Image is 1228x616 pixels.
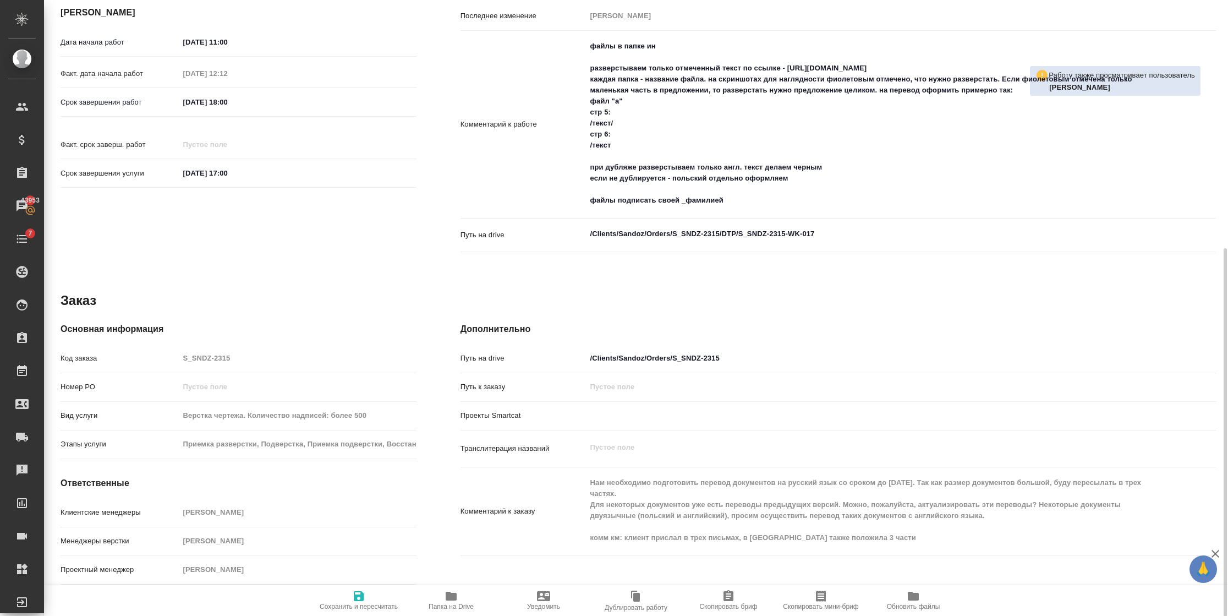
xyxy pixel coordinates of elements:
span: Уведомить [527,603,560,610]
input: Пустое поле [179,504,416,520]
p: Клиентские менеджеры [61,507,179,518]
span: Дублировать работу [605,604,667,612]
p: Комментарий к работе [460,119,586,130]
span: 🙏 [1194,558,1213,581]
p: Дата начала работ [61,37,179,48]
textarea: файлы в папке ин разверстываем только отмеченный текст по ссылке - [URL][DOMAIN_NAME] каждая папк... [586,37,1153,210]
p: Срок завершения услуги [61,168,179,179]
p: Путь на drive [460,353,586,364]
button: Папка на Drive [405,585,497,616]
p: Факт. дата начала работ [61,68,179,79]
p: Проекты Smartcat [460,410,586,421]
input: ✎ Введи что-нибудь [586,350,1153,366]
span: 43953 [14,195,46,206]
button: Дублировать работу [590,585,682,616]
p: Путь к заказу [460,381,586,393]
span: Скопировать мини-бриф [783,603,858,610]
p: Номер РО [61,381,179,393]
p: Срок завершения работ [61,97,179,108]
a: 7 [3,225,41,253]
input: ✎ Введи что-нибудь [179,165,276,181]
textarea: /Clients/Sandoz/Orders/S_SNDZ-2315/DTP/S_SNDZ-2315-WK-017 [586,225,1153,243]
a: 43953 [3,192,41,220]
p: Последнее изменение [460,10,586,21]
span: 7 [21,228,39,239]
input: Пустое поле [179,379,416,395]
p: Вид услуги [61,410,179,421]
p: Комментарий к заказу [460,506,586,517]
input: Пустое поле [179,436,416,452]
input: ✎ Введи что-нибудь [179,34,276,50]
input: Пустое поле [179,407,416,423]
h4: Дополнительно [460,323,1216,336]
input: Пустое поле [179,66,276,81]
p: Путь на drive [460,230,586,241]
button: Сохранить и пересчитать [313,585,405,616]
p: Менеджеры верстки [61,536,179,547]
input: Пустое поле [179,562,416,577]
input: Пустое поле [179,350,416,366]
input: Пустое поле [586,8,1153,24]
p: Код заказа [61,353,179,364]
p: Транслитерация названий [460,443,586,454]
button: Уведомить [497,585,590,616]
p: Этапы услуги [61,439,179,450]
span: Обновить файлы [887,603,940,610]
textarea: Нам необходимо подготовить перевод документов на русский язык со сроком до [DATE]. Так как размер... [586,473,1153,547]
input: Пустое поле [586,379,1153,395]
p: Проектный менеджер [61,564,179,575]
p: Факт. срок заверш. работ [61,139,179,150]
button: Обновить файлы [867,585,960,616]
input: ✎ Введи что-нибудь [179,94,276,110]
h4: Ответственные [61,477,416,490]
button: Скопировать бриф [682,585,775,616]
span: Папка на Drive [429,603,474,610]
h4: Основная информация [61,323,416,336]
h4: [PERSON_NAME] [61,6,416,19]
button: 🙏 [1189,555,1217,583]
h2: Заказ [61,292,96,309]
input: Пустое поле [179,137,276,152]
input: Пустое поле [179,533,416,549]
button: Скопировать мини-бриф [775,585,867,616]
span: Скопировать бриф [699,603,757,610]
span: Сохранить и пересчитать [320,603,398,610]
